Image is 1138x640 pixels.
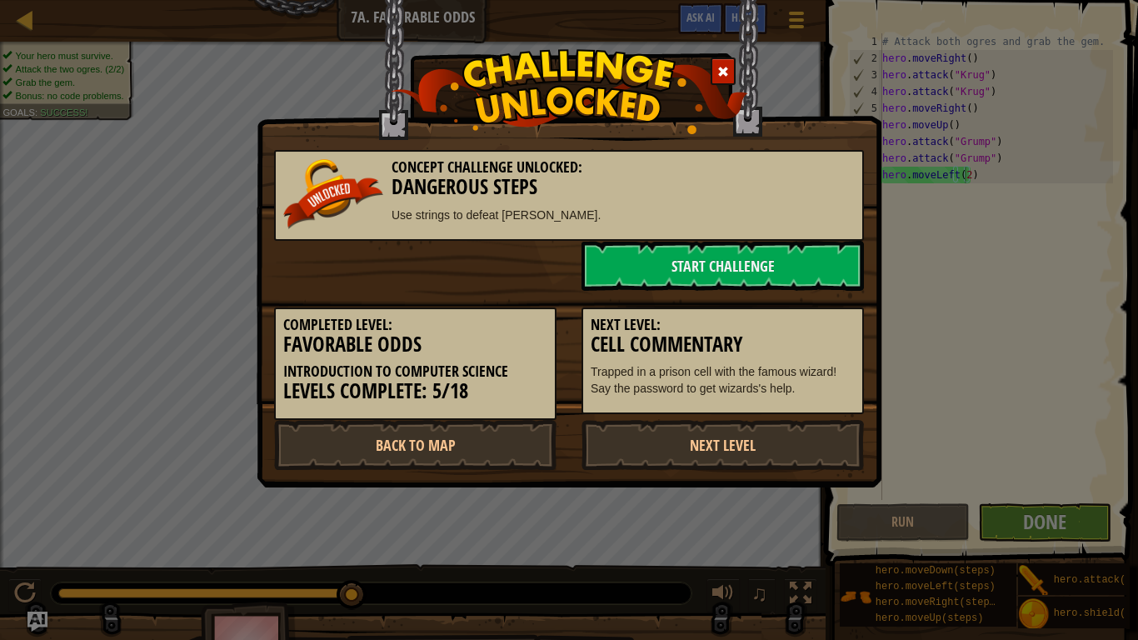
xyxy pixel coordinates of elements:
[391,49,748,134] img: challenge_unlocked.png
[591,363,855,397] p: Trapped in a prison cell with the famous wizard! Say the password to get wizards's help.
[283,207,855,223] p: Use strings to defeat [PERSON_NAME].
[591,317,855,333] h5: Next Level:
[581,420,864,470] a: Next Level
[283,363,547,380] h5: Introduction to Computer Science
[283,380,547,402] h3: Levels Complete: 5/18
[283,317,547,333] h5: Completed Level:
[283,176,855,198] h3: Dangerous Steps
[283,159,383,229] img: unlocked_banner.png
[591,333,855,356] h3: Cell Commentary
[283,333,547,356] h3: Favorable Odds
[392,157,582,177] span: Concept Challenge Unlocked:
[274,420,557,470] a: Back to Map
[581,241,864,291] a: Start Challenge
